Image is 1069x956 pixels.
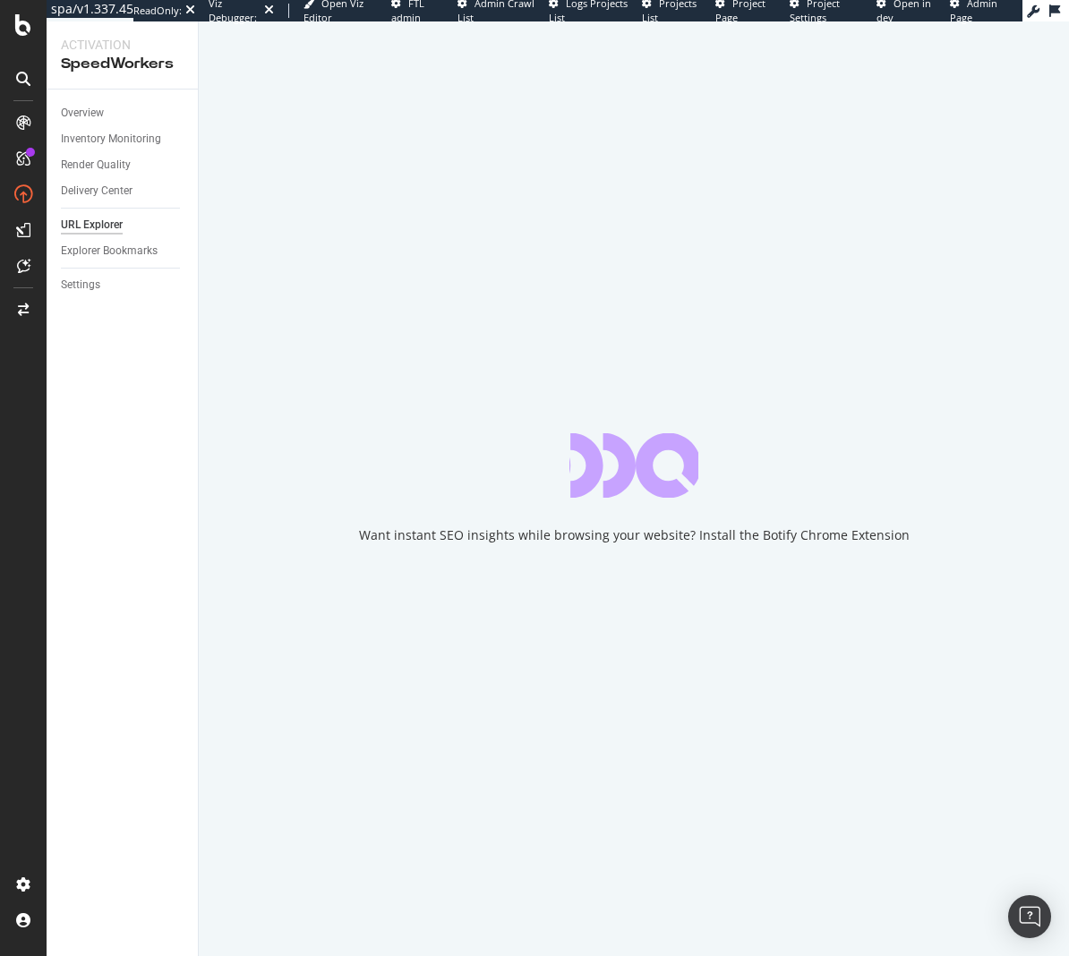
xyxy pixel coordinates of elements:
div: animation [569,433,698,498]
div: URL Explorer [61,216,123,235]
div: Open Intercom Messenger [1008,895,1051,938]
a: URL Explorer [61,216,185,235]
div: ReadOnly: [133,4,182,18]
div: Delivery Center [61,182,133,201]
a: Delivery Center [61,182,185,201]
a: Overview [61,104,185,123]
a: Inventory Monitoring [61,130,185,149]
div: Settings [61,276,100,294]
a: Render Quality [61,156,185,175]
div: SpeedWorkers [61,54,184,74]
div: Explorer Bookmarks [61,242,158,260]
a: Explorer Bookmarks [61,242,185,260]
a: Settings [61,276,185,294]
div: Activation [61,36,184,54]
div: Render Quality [61,156,131,175]
div: Want instant SEO insights while browsing your website? Install the Botify Chrome Extension [359,526,910,544]
div: Inventory Monitoring [61,130,161,149]
div: Overview [61,104,104,123]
